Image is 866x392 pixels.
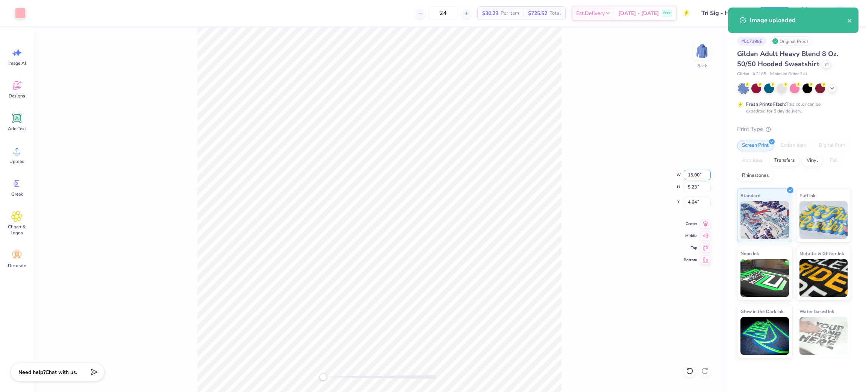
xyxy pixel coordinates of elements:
div: Image uploaded [750,16,847,25]
div: Vinyl [802,155,823,166]
span: Image AI [8,60,26,66]
img: Standard [740,201,789,239]
input: – – [428,6,458,20]
img: Glow in the Dark Ink [740,317,789,355]
div: Accessibility label [319,373,327,381]
span: [DATE] - [DATE] [618,9,659,17]
span: Center [684,221,697,227]
div: Print Type [737,125,851,134]
div: Back [697,62,707,69]
button: close [847,16,852,25]
img: Puff Ink [799,201,848,239]
img: Neon Ink [740,259,789,297]
div: Digital Print [814,140,850,151]
span: Decorate [8,263,26,269]
div: Applique [737,155,767,166]
div: Rhinestones [737,170,774,181]
span: Free [663,11,671,16]
div: Screen Print [737,140,774,151]
img: Back [695,44,710,59]
img: Mark Joshua Mullasgo [833,6,848,21]
img: Metallic & Glitter Ink [799,259,848,297]
span: Add Text [8,126,26,132]
span: Per Item [501,9,519,17]
span: Puff Ink [799,191,815,199]
span: Neon Ink [740,249,759,257]
div: Embroidery [776,140,811,151]
span: Gildan [737,71,749,77]
span: Glow in the Dark Ink [740,307,783,315]
div: Original Proof [770,36,812,46]
div: # 517398E [737,36,766,46]
div: This color can be expedited for 5 day delivery. [746,101,839,114]
span: $30.23 [482,9,498,17]
span: Total [550,9,561,17]
strong: Fresh Prints Flash: [746,101,786,107]
span: Bottom [684,257,697,263]
div: Transfers [769,155,799,166]
span: Greek [11,191,23,197]
div: Foil [825,155,843,166]
span: $725.52 [528,9,547,17]
span: # G185 [753,71,766,77]
a: MJ [821,6,851,21]
span: Gildan Adult Heavy Blend 8 Oz. 50/50 Hooded Sweatshirt [737,49,838,68]
span: Top [684,245,697,251]
img: Water based Ink [799,317,848,355]
span: Standard [740,191,760,199]
span: Clipart & logos [5,224,29,236]
strong: Need help? [18,369,45,376]
span: Middle [684,233,697,239]
input: Untitled Design [696,6,751,21]
span: Metallic & Glitter Ink [799,249,844,257]
span: Est. Delivery [576,9,605,17]
span: Chat with us. [45,369,77,376]
span: Minimum Order: 24 + [770,71,808,77]
span: Water based Ink [799,307,834,315]
span: Designs [9,93,25,99]
span: Upload [9,158,24,164]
